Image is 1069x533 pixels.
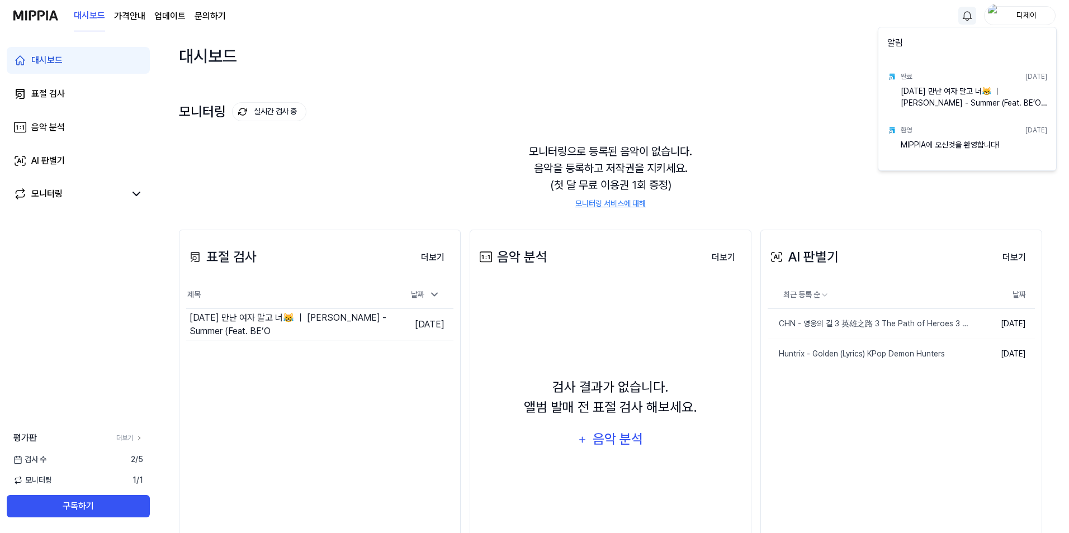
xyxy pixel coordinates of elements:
[1025,72,1047,82] div: [DATE]
[901,125,912,135] div: 환영
[887,72,896,81] img: test result icon
[901,139,1047,161] div: MIPPIA에 오신것을 환영합니다!
[1025,125,1047,135] div: [DATE]
[901,85,1047,108] div: [DATE] 만난 여자 말고 너😹 ｜ [PERSON_NAME] - Summer (Feat. BE’O 검사가 완료되었습니다!
[881,30,1054,61] div: 알림
[901,72,912,82] div: 완료
[887,126,896,135] img: test result icon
